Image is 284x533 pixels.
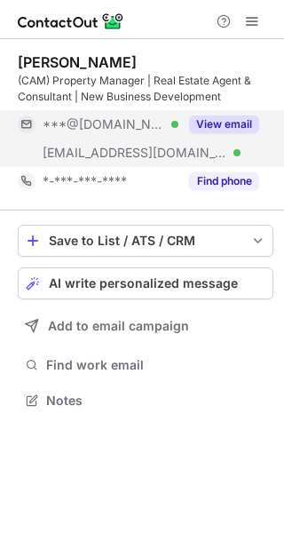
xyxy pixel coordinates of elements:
span: [EMAIL_ADDRESS][DOMAIN_NAME] [43,145,227,161]
div: (CAM) Property Manager | Real Estate Agent & Consultant | New Business Development [18,73,273,105]
button: save-profile-one-click [18,225,273,257]
button: AI write personalized message [18,267,273,299]
button: Add to email campaign [18,310,273,342]
button: Reveal Button [189,115,259,133]
div: [PERSON_NAME] [18,53,137,71]
span: Notes [46,393,266,409]
div: Save to List / ATS / CRM [49,234,242,248]
button: Notes [18,388,273,413]
button: Reveal Button [189,172,259,190]
img: ContactOut v5.3.10 [18,11,124,32]
span: ***@[DOMAIN_NAME] [43,116,165,132]
span: Find work email [46,357,266,373]
span: AI write personalized message [49,276,238,290]
button: Find work email [18,353,273,378]
span: Add to email campaign [48,319,189,333]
